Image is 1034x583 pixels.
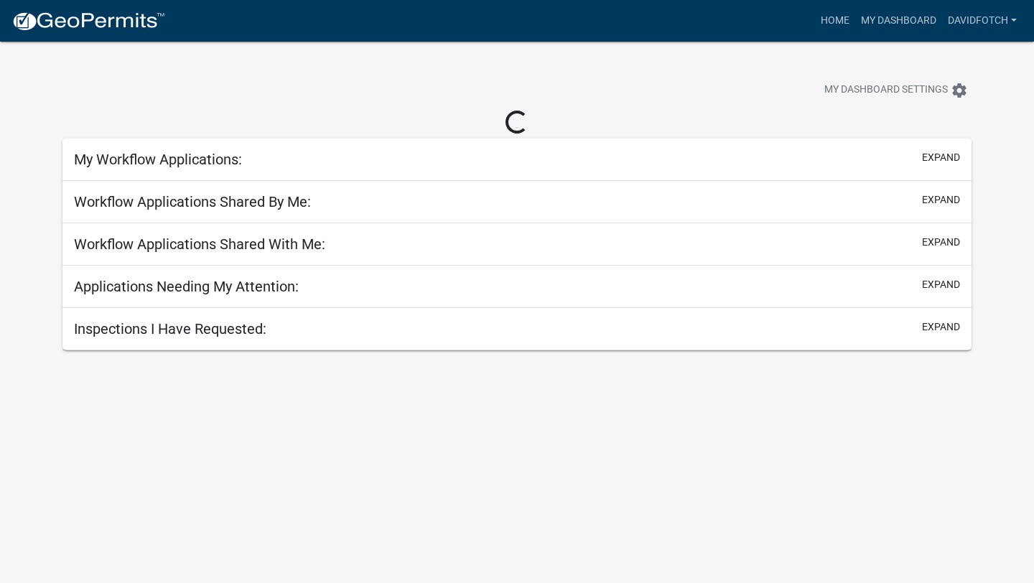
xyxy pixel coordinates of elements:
h5: Workflow Applications Shared By Me: [74,193,311,210]
h5: Workflow Applications Shared With Me: [74,235,325,253]
h5: Applications Needing My Attention: [74,278,299,295]
button: expand [922,320,960,335]
button: expand [922,277,960,292]
h5: Inspections I Have Requested: [74,320,266,337]
button: expand [922,150,960,165]
button: expand [922,235,960,250]
i: settings [951,82,968,99]
button: My Dashboard Settingssettings [813,76,979,104]
a: My Dashboard [855,7,942,34]
h5: My Workflow Applications: [74,151,242,168]
button: expand [922,192,960,207]
a: davidfotch [942,7,1023,34]
a: Home [815,7,855,34]
span: My Dashboard Settings [824,82,948,99]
